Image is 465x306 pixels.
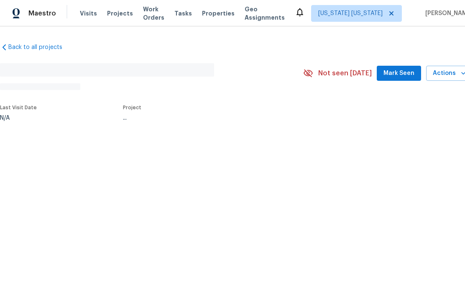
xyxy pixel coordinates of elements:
[318,9,383,18] span: [US_STATE] [US_STATE]
[80,9,97,18] span: Visits
[123,115,284,121] div: ...
[202,9,235,18] span: Properties
[143,5,164,22] span: Work Orders
[383,68,414,79] span: Mark Seen
[123,105,141,110] span: Project
[107,9,133,18] span: Projects
[377,66,421,81] button: Mark Seen
[318,69,372,77] span: Not seen [DATE]
[174,10,192,16] span: Tasks
[28,9,56,18] span: Maestro
[245,5,285,22] span: Geo Assignments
